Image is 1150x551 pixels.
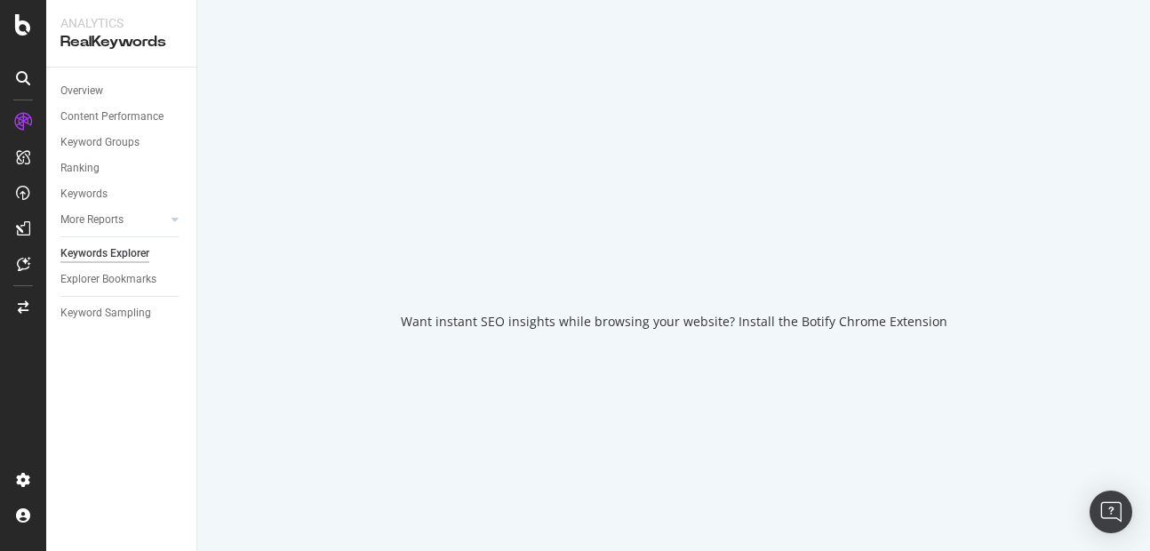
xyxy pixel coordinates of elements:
[60,14,182,32] div: Analytics
[60,133,140,152] div: Keyword Groups
[60,244,184,263] a: Keywords Explorer
[60,211,124,229] div: More Reports
[60,82,103,100] div: Overview
[60,270,156,289] div: Explorer Bookmarks
[60,159,184,178] a: Ranking
[60,304,184,323] a: Keyword Sampling
[60,108,164,126] div: Content Performance
[60,270,184,289] a: Explorer Bookmarks
[60,211,166,229] a: More Reports
[60,244,149,263] div: Keywords Explorer
[60,133,184,152] a: Keyword Groups
[610,220,738,284] div: animation
[60,185,108,204] div: Keywords
[401,313,947,331] div: Want instant SEO insights while browsing your website? Install the Botify Chrome Extension
[60,108,184,126] a: Content Performance
[60,304,151,323] div: Keyword Sampling
[60,82,184,100] a: Overview
[60,32,182,52] div: RealKeywords
[60,185,184,204] a: Keywords
[60,159,100,178] div: Ranking
[1090,491,1132,533] div: Open Intercom Messenger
